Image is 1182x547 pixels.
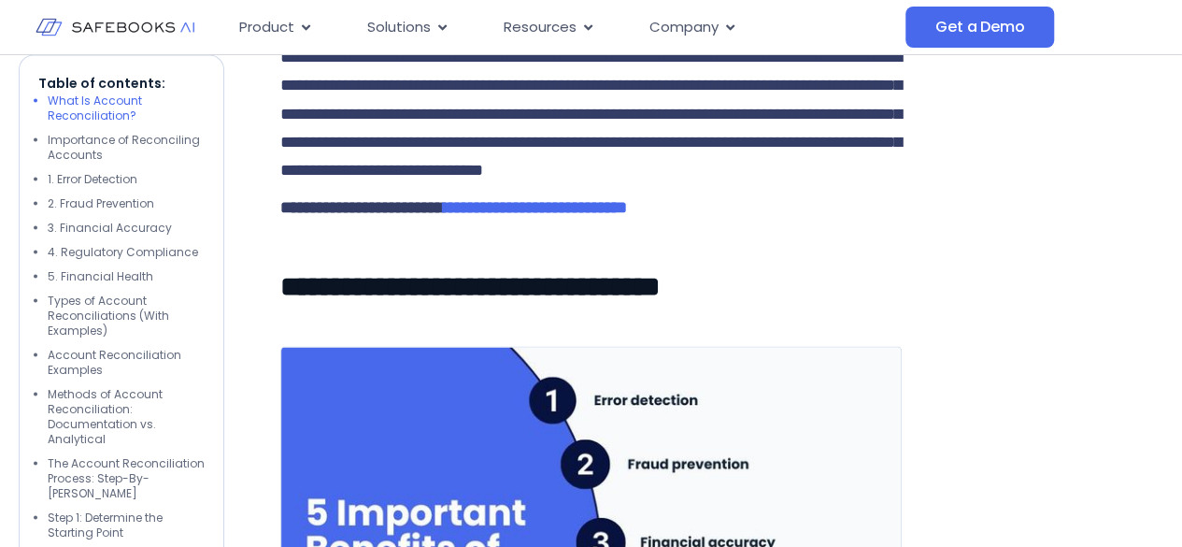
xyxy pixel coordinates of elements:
p: Table of contents: [38,75,205,94]
li: 1. Error Detection [48,172,205,187]
li: What Is Account Reconciliation? [48,94,205,123]
span: Solutions [367,17,431,38]
li: 3. Financial Accuracy [48,221,205,236]
li: 5. Financial Health [48,269,205,284]
nav: Menu [224,9,905,46]
li: Account Reconciliation Examples [48,348,205,378]
a: Get a Demo [905,7,1054,48]
li: 2. Fraud Prevention [48,196,205,211]
li: Importance of Reconciling Accounts [48,133,205,163]
li: Step 1: Determine the Starting Point [48,511,205,540]
span: Get a Demo [935,18,1024,36]
li: 4. Regulatory Compliance [48,245,205,260]
span: Product [239,17,294,38]
span: Resources [504,17,577,38]
li: Types of Account Reconciliations (With Examples) [48,294,205,338]
span: Company [649,17,719,38]
li: The Account Reconciliation Process: Step-By-[PERSON_NAME] [48,456,205,501]
div: Menu Toggle [224,9,905,46]
li: Methods of Account Reconciliation: Documentation vs. Analytical [48,387,205,447]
